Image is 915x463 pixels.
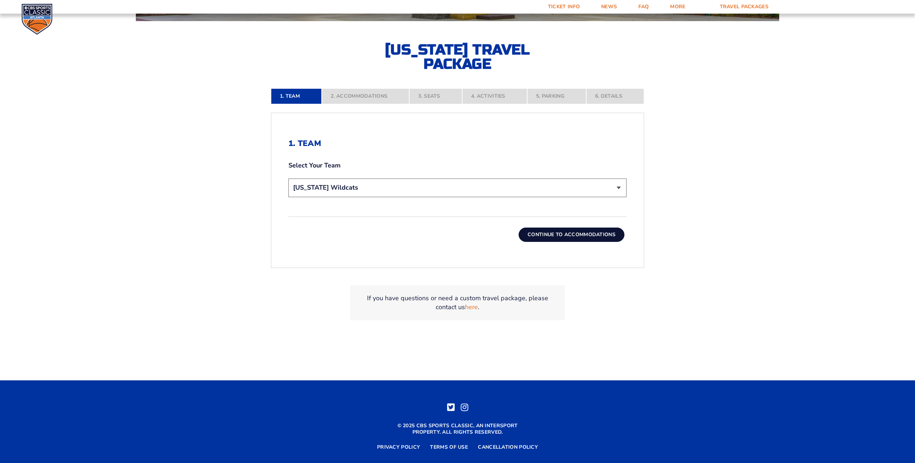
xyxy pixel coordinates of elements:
p: © 2025 CBS Sports Classic, an Intersport property. All rights reserved. [386,423,529,435]
h2: [US_STATE] Travel Package [379,43,536,71]
button: Continue To Accommodations [519,228,624,242]
a: Terms of Use [430,444,468,450]
label: Select Your Team [288,161,627,170]
p: If you have questions or need a custom travel package, please contact us . [359,294,556,312]
a: Cancellation Policy [478,444,538,450]
a: here [465,303,478,312]
h2: 1. Team [288,139,627,148]
a: Privacy Policy [377,444,420,450]
img: CBS Sports Classic [21,4,53,35]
